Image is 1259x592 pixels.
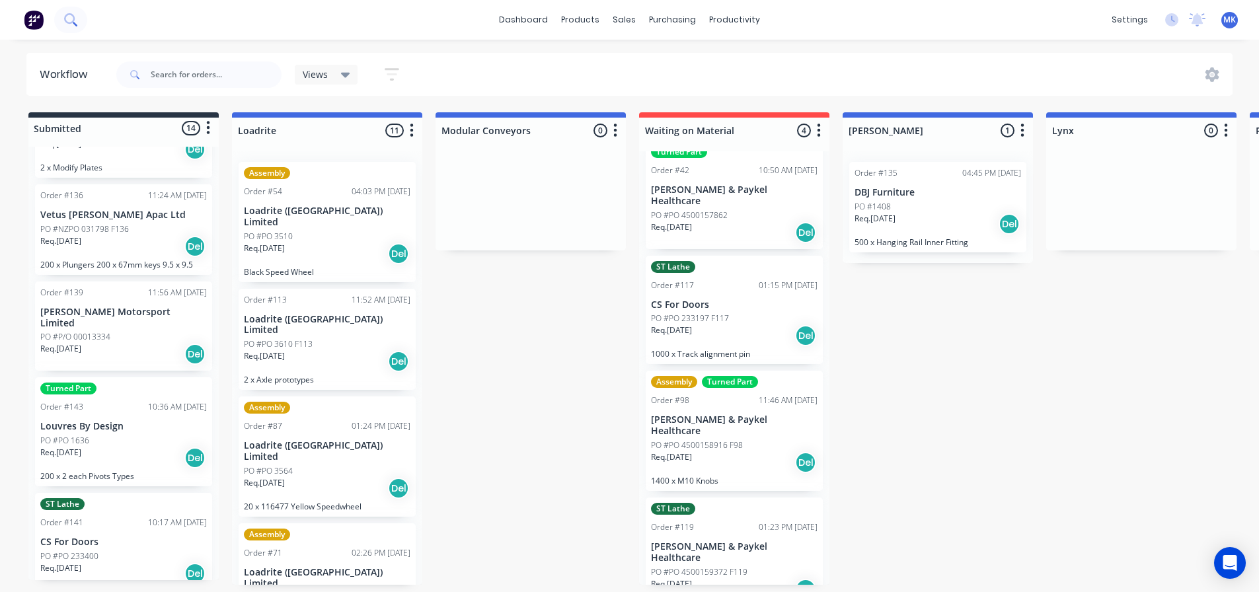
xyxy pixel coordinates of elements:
div: 11:24 AM [DATE] [148,190,207,202]
p: 500 x Hanging Rail Inner Fitting [855,237,1021,247]
p: Req. [DATE] [40,235,81,247]
div: 02:26 PM [DATE] [352,547,410,559]
p: 1000 x Track alignment pin [651,349,818,359]
div: sales [606,10,642,30]
div: Order #141 [40,517,83,529]
p: Req. [DATE] [40,447,81,459]
p: Req. [DATE] [855,213,896,225]
p: PO #PO 3510 [244,231,293,242]
div: Order #119 [651,521,694,533]
div: ST Lathe [651,261,695,273]
div: Assembly [244,529,290,540]
img: Factory [24,10,44,30]
input: Search for orders... [151,61,282,88]
p: Loadrite ([GEOGRAPHIC_DATA]) Limited [244,205,410,228]
div: Order #136 [40,190,83,202]
p: Vetus [PERSON_NAME] Apac Ltd [40,209,207,221]
div: ST LatheOrder #14110:17 AM [DATE]CS For DoorsPO #PO 233400Req.[DATE]Del [35,493,212,590]
p: Loadrite ([GEOGRAPHIC_DATA]) Limited [244,567,410,589]
div: Order #13504:45 PM [DATE]DBJ FurniturePO #1408Req.[DATE]Del500 x Hanging Rail Inner Fitting [849,162,1026,252]
div: Assembly [244,402,290,414]
p: Req. [DATE] [651,578,692,590]
p: PO #PO 233400 [40,550,98,562]
a: dashboard [492,10,554,30]
div: Turned PartOrder #14310:36 AM [DATE]Louvres By DesignPO #PO 1636Req.[DATE]Del200 x 2 each Pivots ... [35,377,212,486]
p: PO #PO 4500158916 F98 [651,439,743,451]
div: settings [1105,10,1155,30]
div: 04:45 PM [DATE] [962,167,1021,179]
p: [PERSON_NAME] & Paykel Healthcare [651,414,818,437]
div: Open Intercom Messenger [1214,547,1246,579]
p: Req. [DATE] [651,451,692,463]
div: 01:23 PM [DATE] [759,521,818,533]
div: products [554,10,606,30]
div: Del [184,563,206,584]
div: Turned Part [651,146,707,158]
div: Assembly [651,376,697,388]
div: Order #54 [244,186,282,198]
div: Order #71 [244,547,282,559]
div: Order #117 [651,279,694,291]
p: Req. [DATE] [651,221,692,233]
div: 11:56 AM [DATE] [148,287,207,299]
p: PO #PO 4500157862 [651,209,728,221]
div: Turned Part [40,383,96,394]
p: [PERSON_NAME] Motorsport Limited [40,307,207,329]
span: Views [303,67,328,81]
div: Order #13911:56 AM [DATE][PERSON_NAME] Motorsport LimitedPO #P/O 00013334Req.[DATE]Del [35,281,212,371]
p: Louvres By Design [40,421,207,432]
p: Loadrite ([GEOGRAPHIC_DATA]) Limited [244,440,410,462]
div: AssemblyOrder #5404:03 PM [DATE]Loadrite ([GEOGRAPHIC_DATA]) LimitedPO #PO 3510Req.[DATE]DelBlack... [239,162,416,282]
div: Turned Part [702,376,758,388]
div: Order #42 [651,165,689,176]
div: 01:15 PM [DATE] [759,279,818,291]
div: Del [184,344,206,365]
p: PO #PO 3564 [244,465,293,477]
div: productivity [703,10,767,30]
div: Del [795,325,816,346]
p: 200 x 2 each Pivots Types [40,471,207,481]
p: PO #PO 1636 [40,435,89,447]
div: Del [795,452,816,473]
div: 10:36 AM [DATE] [148,401,207,413]
div: Del [184,236,206,257]
p: PO #PO 233197 F117 [651,313,729,324]
p: [PERSON_NAME] & Paykel Healthcare [651,541,818,564]
p: Req. [DATE] [40,562,81,574]
div: purchasing [642,10,703,30]
p: Req. [DATE] [651,324,692,336]
div: Del [388,351,409,372]
p: [PERSON_NAME] & Paykel Healthcare [651,184,818,207]
div: 10:50 AM [DATE] [759,165,818,176]
p: PO #P/O 00013334 [40,331,110,343]
div: Assembly [244,167,290,179]
p: PO #PO 4500159372 F119 [651,566,747,578]
p: 200 x Plungers 200 x 67mm keys 9.5 x 9.5 [40,260,207,270]
p: 2 x Axle prototypes [244,375,410,385]
p: CS For Doors [40,536,207,548]
div: Order #87 [244,420,282,432]
p: Req. [DATE] [40,343,81,355]
div: 11:52 AM [DATE] [352,294,410,306]
p: 2 x Modify Plates [40,163,207,172]
p: Req. [DATE] [244,242,285,254]
div: Del [184,139,206,160]
p: PO #PO 3610 F113 [244,338,313,350]
div: Order #13611:24 AM [DATE]Vetus [PERSON_NAME] Apac LtdPO #NZPO 031798 F136Req.[DATE]Del200 x Plung... [35,184,212,275]
div: AssemblyTurned PartOrder #9811:46 AM [DATE][PERSON_NAME] & Paykel HealthcarePO #PO 4500158916 F98... [646,371,823,491]
div: Del [999,213,1020,235]
div: 01:24 PM [DATE] [352,420,410,432]
p: CS For Doors [651,299,818,311]
p: 1400 x M10 Knobs [651,476,818,486]
div: Order #135 [855,167,897,179]
div: 10:17 AM [DATE] [148,517,207,529]
div: Turned PartOrder #4210:50 AM [DATE][PERSON_NAME] & Paykel HealthcarePO #PO 4500157862Req.[DATE]Del [646,141,823,249]
p: Loadrite ([GEOGRAPHIC_DATA]) Limited [244,314,410,336]
div: AssemblyOrder #8701:24 PM [DATE]Loadrite ([GEOGRAPHIC_DATA]) LimitedPO #PO 3564Req.[DATE]Del20 x ... [239,396,416,517]
div: Del [388,243,409,264]
div: Del [388,478,409,499]
div: ST LatheOrder #11701:15 PM [DATE]CS For DoorsPO #PO 233197 F117Req.[DATE]Del1000 x Track alignmen... [646,256,823,365]
div: Order #143 [40,401,83,413]
p: PO #1408 [855,201,891,213]
div: Del [184,447,206,468]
